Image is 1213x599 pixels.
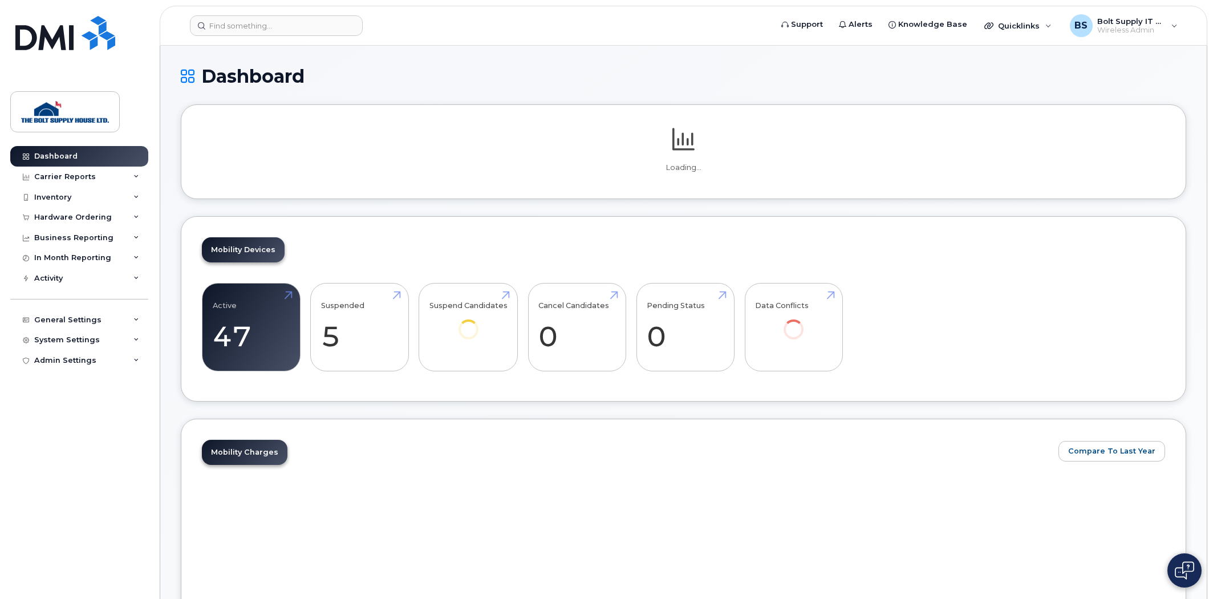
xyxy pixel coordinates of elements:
p: Loading... [202,163,1165,173]
button: Compare To Last Year [1058,441,1165,462]
a: Suspend Candidates [429,290,508,355]
img: Open chat [1175,561,1194,580]
span: Compare To Last Year [1068,446,1155,456]
a: Data Conflicts [755,290,832,355]
a: Active 47 [213,290,290,365]
a: Mobility Charges [202,440,287,465]
a: Mobility Devices [202,237,285,262]
h1: Dashboard [181,66,1186,86]
a: Cancel Candidates 0 [538,290,615,365]
a: Suspended 5 [321,290,398,365]
a: Pending Status 0 [647,290,724,365]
